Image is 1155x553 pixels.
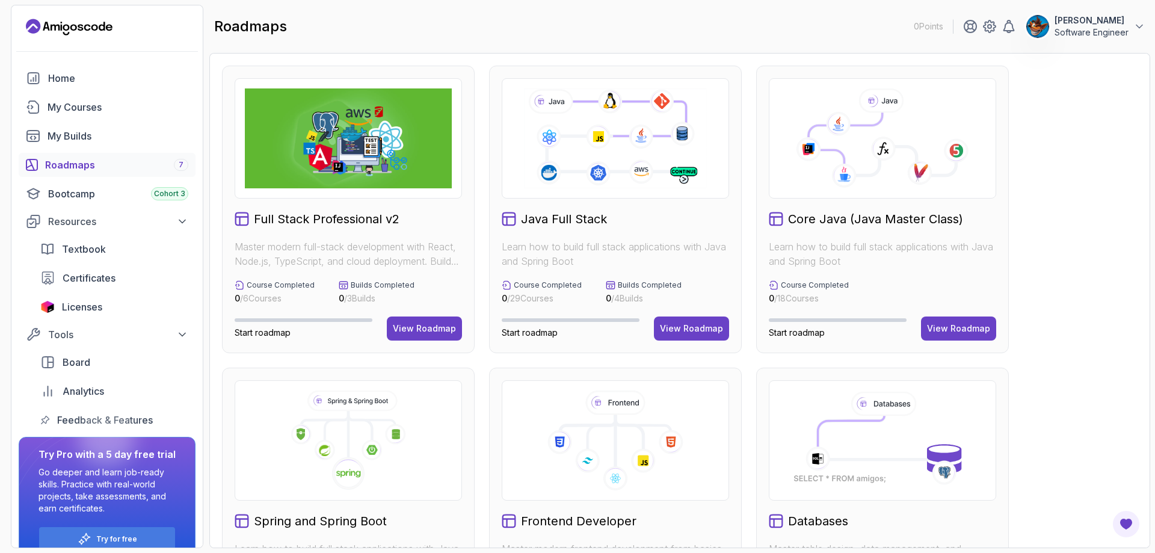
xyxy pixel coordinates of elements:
[235,239,462,268] p: Master modern full-stack development with React, Node.js, TypeScript, and cloud deployment. Build...
[48,187,188,201] div: Bootcamp
[48,327,188,342] div: Tools
[926,287,1143,499] iframe: chat widget
[514,280,582,290] p: Course Completed
[235,293,240,303] span: 0
[387,317,462,341] button: View Roadmap
[351,280,414,290] p: Builds Completed
[921,317,996,341] button: View Roadmap
[502,327,558,338] span: Start roadmap
[339,293,344,303] span: 0
[618,280,682,290] p: Builds Completed
[254,513,387,530] h2: Spring and Spring Boot
[606,293,611,303] span: 0
[33,379,196,403] a: analytics
[179,160,183,170] span: 7
[63,384,104,398] span: Analytics
[33,266,196,290] a: certificates
[502,293,507,303] span: 0
[1055,14,1129,26] p: [PERSON_NAME]
[769,327,825,338] span: Start roadmap
[38,466,176,514] p: Go deeper and learn job-ready skills. Practice with real-world projects, take assessments, and ea...
[654,317,729,341] button: View Roadmap
[19,124,196,148] a: builds
[19,211,196,232] button: Resources
[48,129,188,143] div: My Builds
[38,527,176,551] button: Try for free
[235,327,291,338] span: Start roadmap
[521,513,636,530] h2: Frontend Developer
[393,323,456,335] div: View Roadmap
[19,182,196,206] a: bootcamp
[247,280,315,290] p: Course Completed
[57,413,153,427] span: Feedback & Features
[45,158,188,172] div: Roadmaps
[33,295,196,319] a: licenses
[63,271,115,285] span: Certificates
[48,214,188,229] div: Resources
[788,211,963,227] h2: Core Java (Java Master Class)
[769,293,774,303] span: 0
[1104,505,1143,541] iframe: chat widget
[19,66,196,90] a: home
[19,153,196,177] a: roadmaps
[914,20,943,32] p: 0 Points
[48,71,188,85] div: Home
[40,301,55,313] img: jetbrains icon
[788,513,848,530] h2: Databases
[769,239,996,268] p: Learn how to build full stack applications with Java and Spring Boot
[19,324,196,345] button: Tools
[502,239,729,268] p: Learn how to build full stack applications with Java and Spring Boot
[214,17,287,36] h2: roadmaps
[254,211,399,227] h2: Full Stack Professional v2
[33,237,196,261] a: textbook
[62,300,102,314] span: Licenses
[62,242,106,256] span: Textbook
[33,408,196,432] a: feedback
[521,211,607,227] h2: Java Full Stack
[769,292,849,304] p: / 18 Courses
[1055,26,1129,39] p: Software Engineer
[606,292,682,304] p: / 4 Builds
[339,292,414,304] p: / 3 Builds
[33,350,196,374] a: board
[19,95,196,119] a: courses
[1026,14,1145,39] button: user profile image[PERSON_NAME]Software Engineer
[48,100,188,114] div: My Courses
[154,189,185,199] span: Cohort 3
[781,280,849,290] p: Course Completed
[235,292,315,304] p: / 6 Courses
[1026,15,1049,38] img: user profile image
[96,534,137,544] a: Try for free
[502,292,582,304] p: / 29 Courses
[63,355,90,369] span: Board
[26,17,112,37] a: Landing page
[660,323,723,335] div: View Roadmap
[245,88,452,188] img: Full Stack Professional v2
